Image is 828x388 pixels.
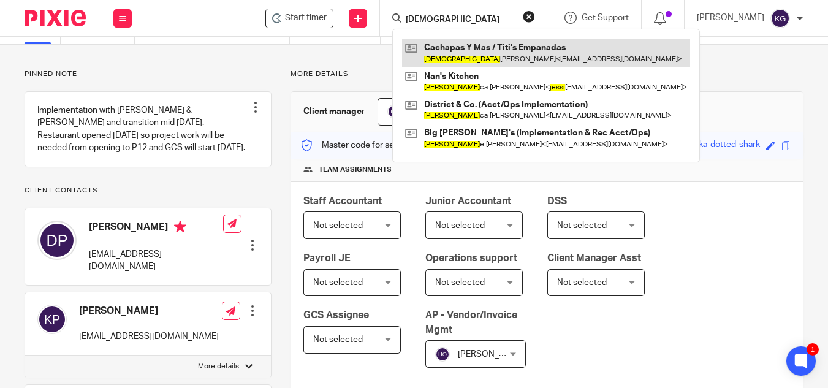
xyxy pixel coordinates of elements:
span: Not selected [313,278,363,287]
img: svg%3E [37,221,77,260]
img: svg%3E [37,305,67,334]
span: Not selected [557,221,607,230]
img: svg%3E [387,104,402,119]
span: Not selected [435,221,485,230]
p: More details [198,362,239,371]
span: Team assignments [319,165,392,175]
div: 1 [807,343,819,356]
p: Pinned note [25,69,272,79]
p: [PERSON_NAME] [697,12,764,24]
h4: [PERSON_NAME] [89,221,223,236]
i: Primary [174,221,186,233]
p: [EMAIL_ADDRESS][DOMAIN_NAME] [89,248,223,273]
span: GCS Assignee [303,310,369,320]
p: Client contacts [25,186,272,196]
div: old-fashioned-lavendar-polka-dotted-shark [596,139,760,153]
img: svg%3E [435,347,450,362]
span: AP - Vendor/Invoice Mgmt [425,310,517,334]
button: Clear [523,10,535,23]
span: Not selected [313,221,363,230]
span: [PERSON_NAME] [458,350,525,359]
span: Client Manager Asst [547,253,641,263]
span: Payroll JE [303,253,351,263]
span: Not selected [313,335,363,344]
span: Get Support [582,13,629,22]
span: DSS [547,196,567,206]
input: Search [405,15,515,26]
img: svg%3E [770,9,790,28]
span: Operations support [425,253,517,263]
span: Staff Accountant [303,196,382,206]
div: Love and Honey - KDK Brands, LLC [265,9,333,28]
img: Pixie [25,10,86,26]
p: More details [291,69,803,79]
span: Not selected [435,278,485,287]
span: Start timer [285,12,327,25]
h4: [PERSON_NAME] [79,305,219,318]
p: [EMAIL_ADDRESS][DOMAIN_NAME] [79,330,219,343]
p: Master code for secure communications and files [300,139,512,151]
span: Junior Accountant [425,196,511,206]
h3: Client manager [303,105,365,118]
span: Not selected [557,278,607,287]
